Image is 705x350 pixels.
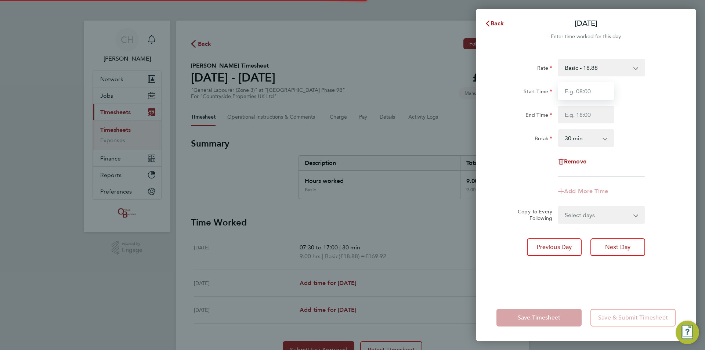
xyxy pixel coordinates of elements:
[558,106,614,123] input: E.g. 18:00
[564,158,586,165] span: Remove
[535,135,552,144] label: Break
[605,243,630,251] span: Next Day
[537,243,572,251] span: Previous Day
[477,16,511,31] button: Back
[575,18,597,29] p: [DATE]
[527,238,582,256] button: Previous Day
[590,238,645,256] button: Next Day
[512,208,552,221] label: Copy To Every Following
[476,32,696,41] div: Enter time worked for this day.
[525,112,552,120] label: End Time
[491,20,504,27] span: Back
[558,159,586,165] button: Remove
[524,88,552,97] label: Start Time
[537,65,552,73] label: Rate
[676,321,699,344] button: Engage Resource Center
[558,82,614,100] input: E.g. 08:00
